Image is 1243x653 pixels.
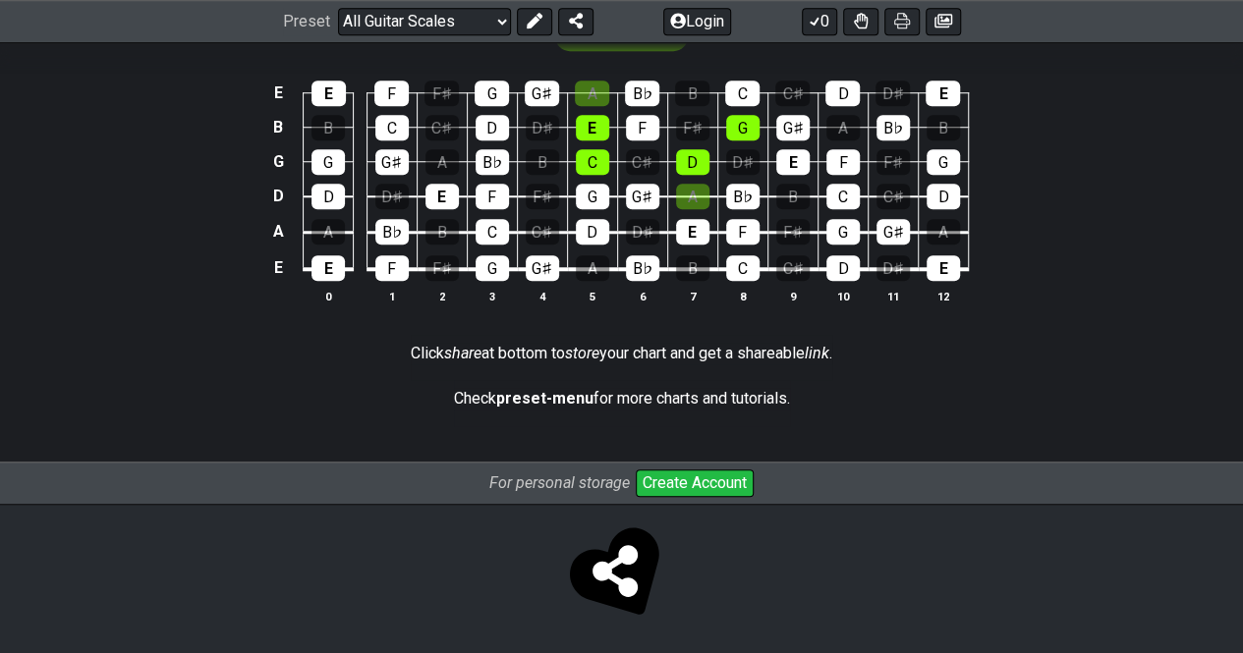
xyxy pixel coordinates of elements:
[375,219,409,245] div: B♭
[826,255,860,281] div: D
[826,115,860,140] div: A
[626,255,659,281] div: B♭
[311,255,345,281] div: E
[417,286,467,306] th: 2
[676,219,709,245] div: E
[476,184,509,209] div: F
[826,184,860,209] div: C
[526,255,559,281] div: G♯
[576,255,609,281] div: A
[311,219,345,245] div: A
[776,115,810,140] div: G♯
[311,81,346,106] div: E
[496,389,593,408] strong: preset-menu
[476,149,509,175] div: B♭
[311,184,345,209] div: D
[526,115,559,140] div: D♯
[575,530,669,625] span: Click to store and share!
[424,81,459,106] div: F♯
[476,115,509,140] div: D
[927,184,960,209] div: D
[876,149,910,175] div: F♯
[767,286,818,306] th: 9
[526,184,559,209] div: F♯
[576,184,609,209] div: G
[927,115,960,140] div: B
[425,115,459,140] div: C♯
[927,255,960,281] div: E
[266,214,290,250] td: A
[818,286,868,306] th: 10
[576,219,609,245] div: D
[517,286,567,306] th: 4
[876,81,910,106] div: D♯
[374,81,409,106] div: F
[476,255,509,281] div: G
[802,8,837,35] button: 0
[927,149,960,175] div: G
[676,149,709,175] div: D
[558,8,593,35] button: Share Preset
[525,81,559,106] div: G♯
[826,149,860,175] div: F
[926,81,960,106] div: E
[876,255,910,281] div: D♯
[375,255,409,281] div: F
[776,219,810,245] div: F♯
[726,149,760,175] div: D♯
[476,219,509,245] div: C
[526,219,559,245] div: C♯
[717,286,767,306] th: 8
[625,81,659,106] div: B♭
[663,8,731,35] button: Login
[876,219,910,245] div: G♯
[617,286,667,306] th: 6
[825,81,860,106] div: D
[918,286,968,306] th: 12
[367,286,417,306] th: 1
[517,8,552,35] button: Edit Preset
[775,81,810,106] div: C♯
[726,115,760,140] div: G
[576,115,609,140] div: E
[304,286,354,306] th: 0
[675,81,709,106] div: B
[266,110,290,144] td: B
[575,81,609,106] div: A
[411,343,832,364] p: Click at bottom to your chart and get a shareable .
[868,286,918,306] th: 11
[576,149,609,175] div: C
[636,469,754,497] button: Create Account
[425,184,459,209] div: E
[927,219,960,245] div: A
[266,249,290,287] td: E
[266,77,290,111] td: E
[565,344,599,362] em: store
[567,286,617,306] th: 5
[626,184,659,209] div: G♯
[475,81,509,106] div: G
[726,184,760,209] div: B♭
[667,286,717,306] th: 7
[676,184,709,209] div: A
[338,8,511,35] select: Preset
[425,219,459,245] div: B
[283,13,330,31] span: Preset
[826,219,860,245] div: G
[266,179,290,214] td: D
[876,184,910,209] div: C♯
[843,8,878,35] button: Toggle Dexterity for all fretkits
[884,8,920,35] button: Print
[626,115,659,140] div: F
[375,184,409,209] div: D♯
[526,149,559,175] div: B
[266,144,290,179] td: G
[876,115,910,140] div: B♭
[725,81,760,106] div: C
[776,255,810,281] div: C♯
[776,149,810,175] div: E
[726,255,760,281] div: C
[926,8,961,35] button: Create image
[425,255,459,281] div: F♯
[375,115,409,140] div: C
